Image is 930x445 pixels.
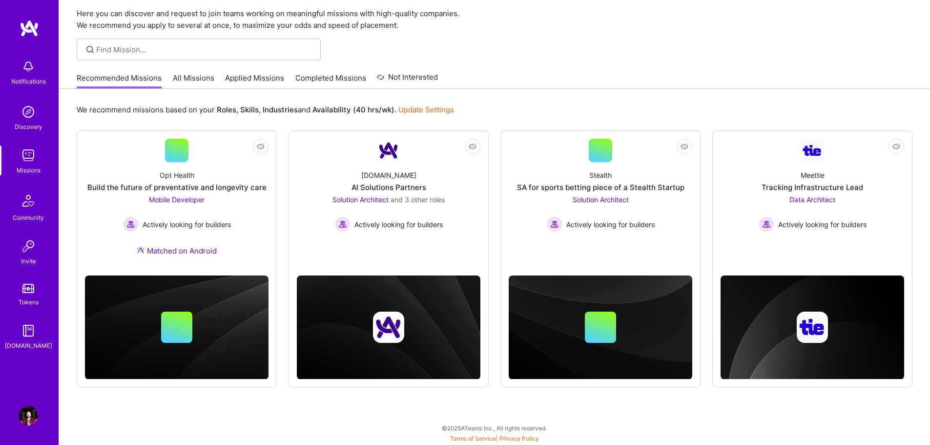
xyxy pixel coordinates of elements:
[19,146,38,165] img: teamwork
[87,182,267,192] div: Build the future of preventative and longevity care
[354,219,443,230] span: Actively looking for builders
[469,143,476,150] i: icon EyeClosed
[312,105,394,114] b: Availability (40 hrs/wk)
[19,321,38,340] img: guide book
[499,435,539,442] a: Privacy Policy
[17,165,41,175] div: Missions
[85,275,269,380] img: cover
[19,102,38,122] img: discovery
[566,219,655,230] span: Actively looking for builders
[5,340,52,351] div: [DOMAIN_NAME]
[391,195,445,204] span: and 3 other roles
[398,105,454,114] a: Update Settings
[13,212,44,223] div: Community
[509,275,692,380] img: cover
[589,170,612,180] div: Stealth
[225,73,284,89] a: Applied Missions
[377,139,400,162] img: Company Logo
[21,256,36,266] div: Invite
[77,73,162,89] a: Recommended Missions
[257,143,265,150] i: icon EyeClosed
[19,297,39,307] div: Tokens
[143,219,231,230] span: Actively looking for builders
[77,105,454,115] p: We recommend missions based on your , , and .
[19,57,38,76] img: bell
[217,105,236,114] b: Roles
[15,122,42,132] div: Discovery
[297,275,480,380] img: cover
[547,216,562,232] img: Actively looking for builders
[137,246,217,256] div: Matched on Android
[173,73,214,89] a: All Missions
[335,216,351,232] img: Actively looking for builders
[450,435,539,442] span: |
[789,195,835,204] span: Data Architect
[22,284,34,293] img: tokens
[240,105,259,114] b: Skills
[20,20,39,37] img: logo
[377,71,438,89] a: Not Interested
[77,8,912,31] p: Here you can discover and request to join teams working on meaningful missions with high-quality ...
[149,195,205,204] span: Mobile Developer
[762,182,863,192] div: Tracking Infrastructure Lead
[17,189,40,212] img: Community
[573,195,629,204] span: Solution Architect
[373,312,404,343] img: Company logo
[263,105,298,114] b: Industries
[96,44,313,55] input: Find Mission...
[160,170,194,180] div: Opt Health
[801,170,825,180] div: Meettie
[137,246,145,254] img: Ateam Purple Icon
[892,143,900,150] i: icon EyeClosed
[59,416,930,440] div: © 2025 ATeams Inc., All rights reserved.
[84,44,96,55] i: icon SearchGrey
[351,182,426,192] div: AI Solutions Partners
[19,236,38,256] img: Invite
[123,216,139,232] img: Actively looking for builders
[721,275,904,380] img: cover
[295,73,366,89] a: Completed Missions
[361,170,416,180] div: [DOMAIN_NAME]
[759,216,774,232] img: Actively looking for builders
[517,182,684,192] div: SA for sports betting piece of a Stealth Startup
[681,143,688,150] i: icon EyeClosed
[332,195,389,204] span: Solution Architect
[11,76,46,86] div: Notifications
[797,312,828,343] img: Company logo
[778,219,867,230] span: Actively looking for builders
[450,435,496,442] a: Terms of Service
[19,406,38,425] img: User Avatar
[801,140,824,161] img: Company Logo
